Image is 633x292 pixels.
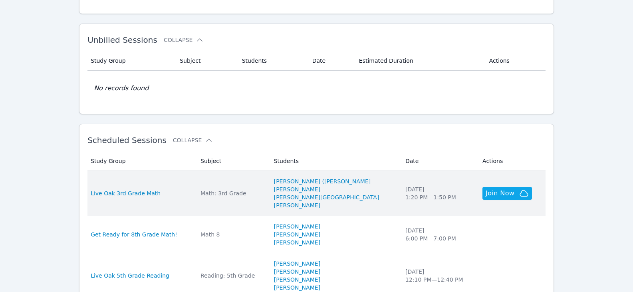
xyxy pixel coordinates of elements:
[484,51,546,71] th: Actions
[87,135,167,145] span: Scheduled Sessions
[237,51,308,71] th: Students
[405,185,473,201] div: [DATE] 1:20 PM — 1:50 PM
[354,51,484,71] th: Estimated Duration
[164,36,204,44] button: Collapse
[274,284,320,292] a: [PERSON_NAME]
[405,268,473,284] div: [DATE] 12:10 PM — 12:40 PM
[274,260,320,268] a: [PERSON_NAME]
[87,71,546,106] td: No records found
[87,216,546,253] tr: Get Ready for 8th Grade Math!Math 8[PERSON_NAME][PERSON_NAME][PERSON_NAME][DATE]6:00 PM—7:00 PM
[87,171,546,216] tr: Live Oak 3rd Grade MathMath: 3rd Grade[PERSON_NAME] ([PERSON_NAME][PERSON_NAME][PERSON_NAME][GEOG...
[274,268,320,276] a: [PERSON_NAME]
[274,177,371,185] a: [PERSON_NAME] ([PERSON_NAME]
[274,238,320,246] a: [PERSON_NAME]
[308,51,354,71] th: Date
[274,222,320,230] a: [PERSON_NAME]
[274,276,320,284] a: [PERSON_NAME]
[200,230,264,238] div: Math 8
[196,151,269,171] th: Subject
[478,151,546,171] th: Actions
[274,230,320,238] a: [PERSON_NAME]
[87,151,196,171] th: Study Group
[269,151,401,171] th: Students
[87,35,157,45] span: Unbilled Sessions
[486,189,514,198] span: Join Now
[91,272,169,280] a: Live Oak 5th Grade Reading
[200,189,264,197] div: Math: 3rd Grade
[91,189,161,197] a: Live Oak 3rd Grade Math
[401,151,478,171] th: Date
[91,230,177,238] a: Get Ready for 8th Grade Math!
[274,201,320,209] a: [PERSON_NAME]
[200,272,264,280] div: Reading: 5th Grade
[173,136,213,144] button: Collapse
[274,193,379,201] a: [PERSON_NAME][GEOGRAPHIC_DATA]
[87,51,175,71] th: Study Group
[274,185,320,193] a: [PERSON_NAME]
[482,187,532,200] button: Join Now
[405,226,473,242] div: [DATE] 6:00 PM — 7:00 PM
[175,51,237,71] th: Subject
